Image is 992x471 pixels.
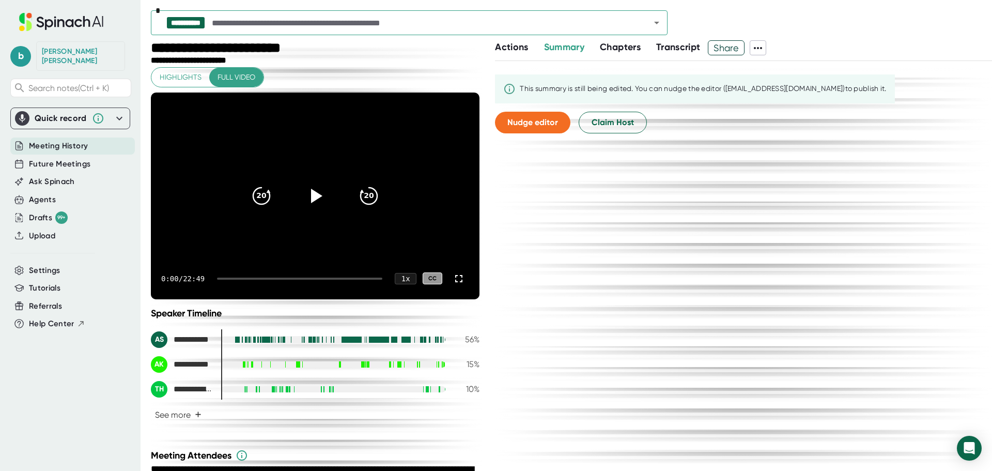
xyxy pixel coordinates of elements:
[592,116,634,129] span: Claim Host
[161,275,205,283] div: 0:00 / 22:49
[708,40,745,55] button: Share
[29,211,68,224] div: Drafts
[454,384,479,394] div: 10 %
[29,300,62,312] button: Referrals
[28,83,109,93] span: Search notes (Ctrl + K)
[29,282,60,294] button: Tutorials
[423,272,442,284] div: CC
[160,71,202,84] span: Highlights
[544,41,584,53] span: Summary
[29,211,68,224] button: Drafts 99+
[35,113,87,124] div: Quick record
[151,356,213,373] div: Amanda Koch
[151,331,213,348] div: Anna Strejc
[151,331,167,348] div: AS
[454,359,479,369] div: 15 %
[29,318,85,330] button: Help Center
[454,335,479,344] div: 56 %
[29,230,55,242] button: Upload
[495,112,570,133] button: Nudge editor
[507,117,558,127] span: Nudge editor
[579,112,647,133] button: Claim Host
[544,40,584,54] button: Summary
[151,68,210,87] button: Highlights
[151,308,479,319] div: Speaker Timeline
[600,41,641,53] span: Chapters
[495,41,528,53] span: Actions
[957,436,982,461] div: Open Intercom Messenger
[520,84,887,94] div: This summary is still being edited. You can nudge the editor ([EMAIL_ADDRESS][DOMAIN_NAME]) to pu...
[15,108,126,129] div: Quick record
[42,47,119,65] div: Brady Rowe
[151,381,213,398] div: Taylor Hanson
[29,176,75,188] button: Ask Spinach
[495,40,528,54] button: Actions
[55,211,68,224] div: 99+
[395,273,416,284] div: 1 x
[218,71,255,84] span: Full video
[29,158,90,170] button: Future Meetings
[600,40,641,54] button: Chapters
[10,46,31,67] span: b
[29,140,88,152] button: Meeting History
[29,318,74,330] span: Help Center
[151,449,482,462] div: Meeting Attendees
[708,39,744,57] span: Share
[209,68,263,87] button: Full video
[151,381,167,398] div: TH
[195,411,202,419] span: +
[29,194,56,206] button: Agents
[656,41,701,53] span: Transcript
[151,356,167,373] div: AK
[649,16,664,30] button: Open
[656,40,701,54] button: Transcript
[151,406,206,424] button: See more+
[29,265,60,277] button: Settings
